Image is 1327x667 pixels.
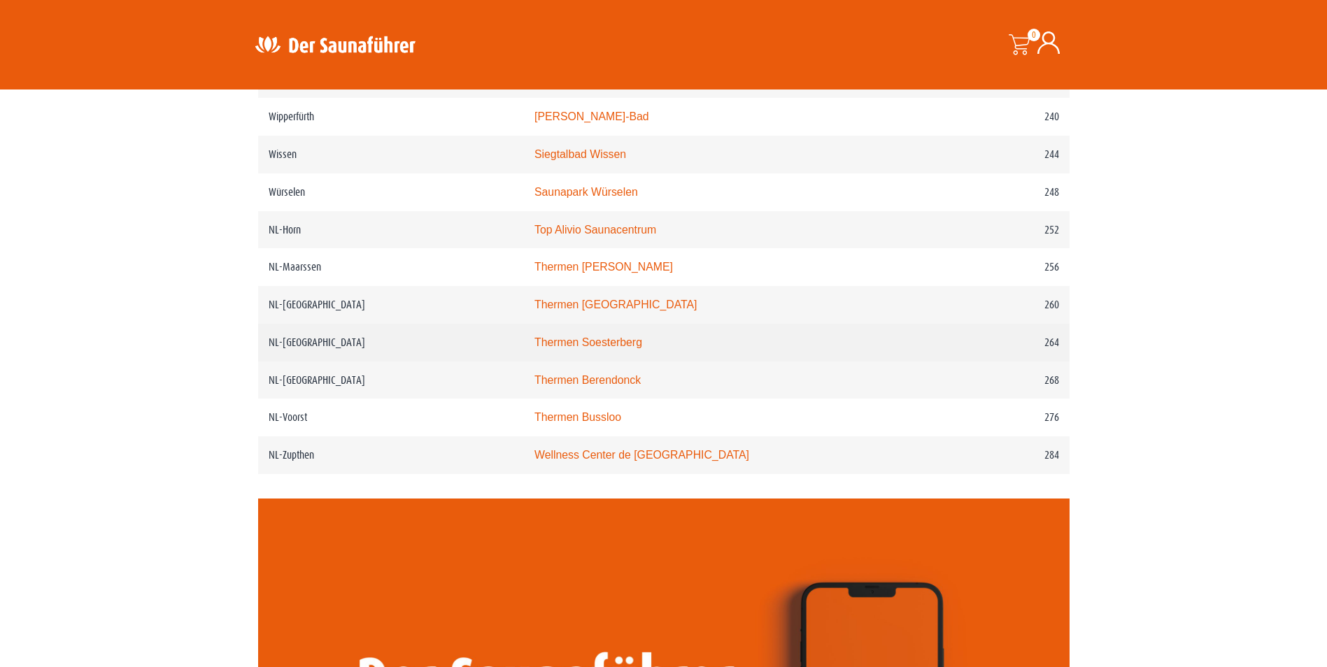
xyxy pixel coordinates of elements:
[923,436,1069,474] td: 284
[923,286,1069,324] td: 260
[258,286,524,324] td: NL-[GEOGRAPHIC_DATA]
[534,110,649,122] a: [PERSON_NAME]-Bad
[923,173,1069,211] td: 248
[923,399,1069,436] td: 276
[258,361,524,399] td: NL-[GEOGRAPHIC_DATA]
[258,98,524,136] td: Wipperfürth
[258,211,524,249] td: NL-Horn
[534,148,626,160] a: Siegtalbad Wissen
[258,173,524,211] td: Würselen
[534,261,673,273] a: Thermen [PERSON_NAME]
[258,324,524,361] td: NL-[GEOGRAPHIC_DATA]
[534,449,749,461] a: Wellness Center de [GEOGRAPHIC_DATA]
[258,136,524,173] td: Wissen
[923,98,1069,136] td: 240
[258,399,524,436] td: NL-Voorst
[923,248,1069,286] td: 256
[534,299,697,310] a: Thermen [GEOGRAPHIC_DATA]
[923,211,1069,249] td: 252
[534,186,638,198] a: Saunapark Würselen
[534,411,621,423] a: Thermen Bussloo
[258,248,524,286] td: NL-Maarssen
[534,336,642,348] a: Thermen Soesterberg
[923,361,1069,399] td: 268
[534,224,656,236] a: Top Alivio Saunacentrum
[923,136,1069,173] td: 244
[923,324,1069,361] td: 264
[1028,29,1040,41] span: 0
[258,436,524,474] td: NL-Zupthen
[534,374,641,386] a: Thermen Berendonck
